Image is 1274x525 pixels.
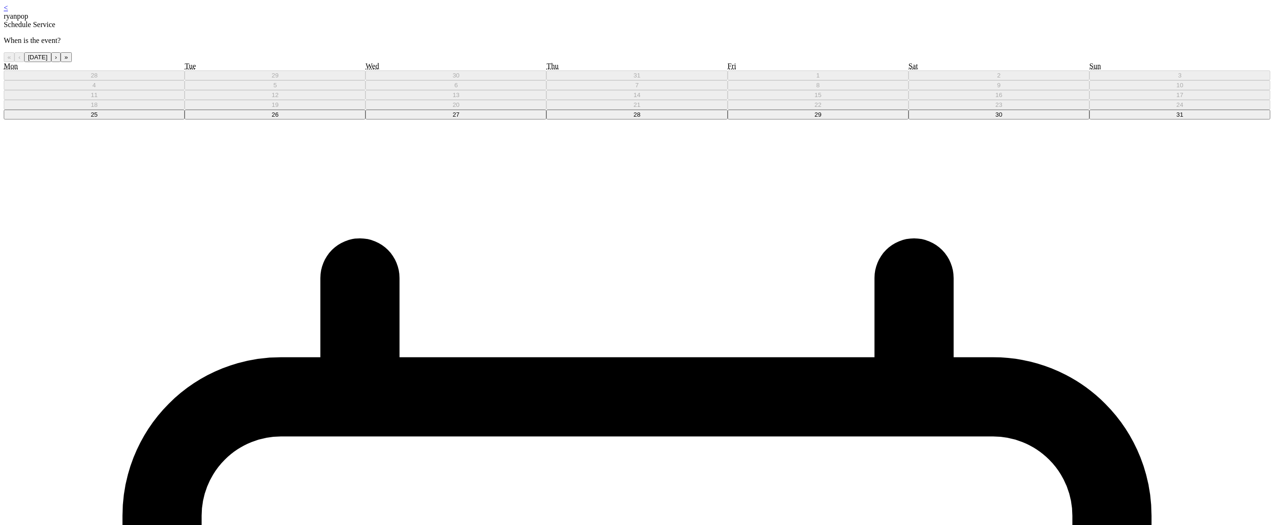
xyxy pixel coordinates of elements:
div: ryanpop [4,12,1270,21]
button: August 12, 2025 [185,90,365,100]
abbr: July 29, 2025 [272,72,279,79]
a: < [4,4,8,12]
button: « [4,52,14,62]
button: August 21, 2025 [546,100,727,110]
button: August 16, 2025 [909,90,1089,100]
button: August 7, 2025 [546,80,727,90]
abbr: Friday [728,62,737,70]
abbr: August 19, 2025 [272,101,279,108]
abbr: August 31, 2025 [1177,111,1184,118]
button: August 15, 2025 [728,90,909,100]
div: Schedule Service [4,21,1270,29]
abbr: August 22, 2025 [814,101,821,108]
button: August 4, 2025 [4,80,185,90]
abbr: August 28, 2025 [634,111,640,118]
abbr: August 17, 2025 [1177,91,1184,98]
button: July 30, 2025 [365,70,546,80]
button: ‹ [14,52,24,62]
button: › [51,52,61,62]
abbr: Thursday [546,62,558,70]
button: July 31, 2025 [546,70,727,80]
button: August 25, 2025 [4,110,185,119]
button: August 24, 2025 [1089,100,1270,110]
abbr: August 29, 2025 [814,111,821,118]
abbr: Monday [4,62,18,70]
abbr: August 6, 2025 [455,82,458,89]
abbr: August 5, 2025 [274,82,277,89]
abbr: August 13, 2025 [453,91,460,98]
button: » [61,52,71,62]
abbr: August 9, 2025 [997,82,1000,89]
button: August 17, 2025 [1089,90,1270,100]
abbr: July 30, 2025 [453,72,460,79]
button: August 11, 2025 [4,90,185,100]
button: August 14, 2025 [546,90,727,100]
abbr: August 15, 2025 [814,91,821,98]
abbr: August 8, 2025 [816,82,819,89]
button: August 28, 2025 [546,110,727,119]
button: August 2, 2025 [909,70,1089,80]
abbr: August 25, 2025 [91,111,98,118]
abbr: August 30, 2025 [995,111,1002,118]
abbr: August 12, 2025 [272,91,279,98]
abbr: August 21, 2025 [634,101,640,108]
button: August 5, 2025 [185,80,365,90]
button: July 28, 2025 [4,70,185,80]
button: August 26, 2025 [185,110,365,119]
button: August 8, 2025 [728,80,909,90]
abbr: August 2, 2025 [997,72,1000,79]
abbr: Tuesday [185,62,196,70]
button: August 6, 2025 [365,80,546,90]
abbr: Wednesday [365,62,379,70]
button: August 9, 2025 [909,80,1089,90]
button: August 23, 2025 [909,100,1089,110]
button: August 30, 2025 [909,110,1089,119]
abbr: August 1, 2025 [816,72,819,79]
button: August 1, 2025 [728,70,909,80]
abbr: August 7, 2025 [635,82,639,89]
button: August 20, 2025 [365,100,546,110]
button: July 29, 2025 [185,70,365,80]
button: August 18, 2025 [4,100,185,110]
button: [DATE] [24,52,51,62]
button: August 13, 2025 [365,90,546,100]
abbr: August 16, 2025 [995,91,1002,98]
abbr: August 27, 2025 [453,111,460,118]
button: August 27, 2025 [365,110,546,119]
abbr: August 26, 2025 [272,111,279,118]
abbr: Saturday [909,62,918,70]
abbr: August 4, 2025 [92,82,96,89]
span: [DATE] [28,54,48,61]
abbr: August 20, 2025 [453,101,460,108]
button: August 19, 2025 [185,100,365,110]
abbr: August 23, 2025 [995,101,1002,108]
abbr: July 31, 2025 [634,72,640,79]
button: August 10, 2025 [1089,80,1270,90]
button: August 22, 2025 [728,100,909,110]
abbr: August 11, 2025 [91,91,98,98]
abbr: Sunday [1089,62,1101,70]
abbr: August 24, 2025 [1177,101,1184,108]
p: When is the event? [4,36,1270,45]
button: August 29, 2025 [728,110,909,119]
abbr: August 14, 2025 [634,91,640,98]
button: August 31, 2025 [1089,110,1270,119]
button: August 3, 2025 [1089,70,1270,80]
abbr: August 18, 2025 [91,101,98,108]
abbr: July 28, 2025 [91,72,98,79]
abbr: August 10, 2025 [1177,82,1184,89]
abbr: August 3, 2025 [1178,72,1181,79]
